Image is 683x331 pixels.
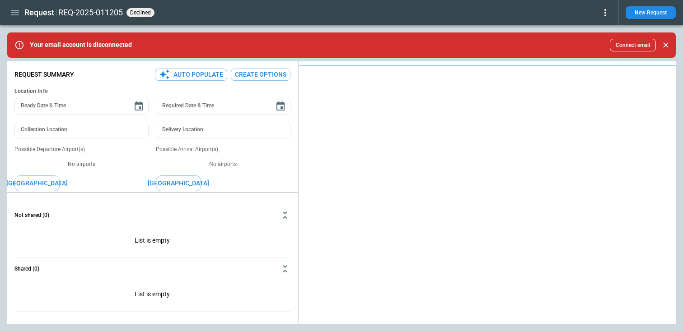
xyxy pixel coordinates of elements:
p: Your email account is disconnected [30,41,132,49]
button: Connect email [610,39,656,51]
p: List is empty [14,226,290,257]
p: List is empty [14,280,290,311]
button: Create Options [231,69,290,81]
div: Not shared (0) [14,280,290,311]
p: Possible Departure Airport(s) [14,146,149,153]
h1: Request [24,7,54,18]
h2: REQ-2025-011205 [58,7,123,18]
h6: Location Info [14,88,290,95]
p: No airports [156,161,290,168]
button: Close [660,39,672,51]
h6: Not shared (0) [14,212,49,218]
button: Choose date [130,97,148,115]
div: declined reason 1 [126,8,154,17]
button: Auto Populate [155,69,227,81]
button: Not shared (0) [14,204,290,226]
h6: Shared (0) [14,266,39,272]
button: Shared (0) [14,258,290,280]
span: declined [128,9,153,16]
div: dismiss [660,35,672,55]
p: Request Summary [14,71,74,78]
div: Not shared (0) [14,226,290,257]
button: [GEOGRAPHIC_DATA] [14,175,60,191]
button: [GEOGRAPHIC_DATA] [156,175,201,191]
button: Choose date [271,97,290,115]
button: New Request [626,6,676,19]
p: No airports [14,161,149,168]
p: Possible Arrival Airport(s) [156,146,290,153]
